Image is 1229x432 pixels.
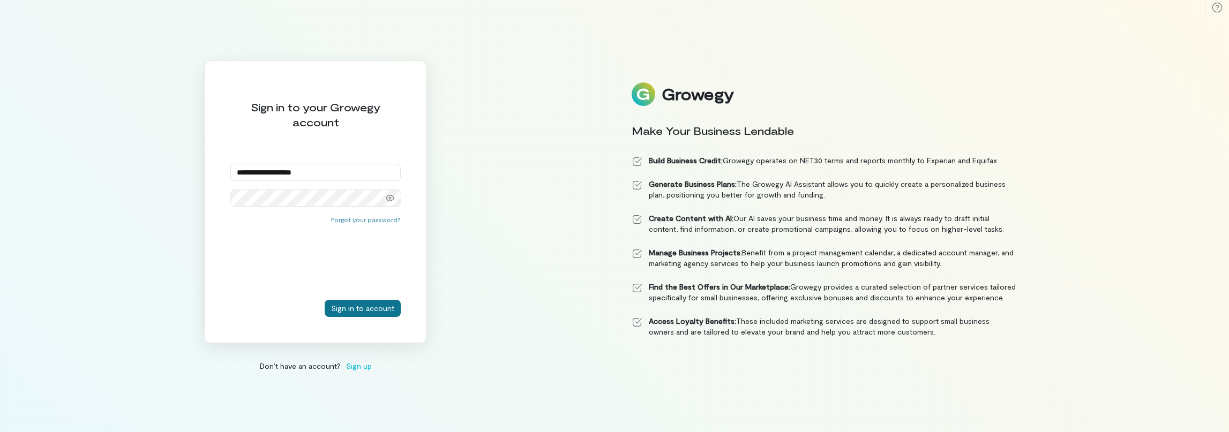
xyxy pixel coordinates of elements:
[230,100,401,130] div: Sign in to your Growegy account
[632,155,1016,166] li: Growegy operates on NET30 terms and reports monthly to Experian and Equifax.
[632,82,655,106] img: Logo
[632,179,1016,200] li: The Growegy AI Assistant allows you to quickly create a personalized business plan, positioning y...
[662,85,733,103] div: Growegy
[632,247,1016,269] li: Benefit from a project management calendar, a dedicated account manager, and marketing agency ser...
[325,300,401,317] button: Sign in to account
[331,215,401,224] button: Forgot your password?
[649,179,737,188] strong: Generate Business Plans:
[632,316,1016,337] li: These included marketing services are designed to support small business owners and are tailored ...
[649,214,733,223] strong: Create Content with AI:
[632,123,1016,138] div: Make Your Business Lendable
[346,360,372,372] span: Sign up
[632,282,1016,303] li: Growegy provides a curated selection of partner services tailored specifically for small business...
[632,213,1016,234] li: Our AI saves your business time and money. It is always ready to draft initial content, find info...
[649,316,736,325] strong: Access Loyalty Benefits:
[204,360,427,372] div: Don’t have an account?
[649,248,742,257] strong: Manage Business Projects:
[649,156,723,165] strong: Build Business Credit:
[649,282,790,291] strong: Find the Best Offers in Our Marketplace:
